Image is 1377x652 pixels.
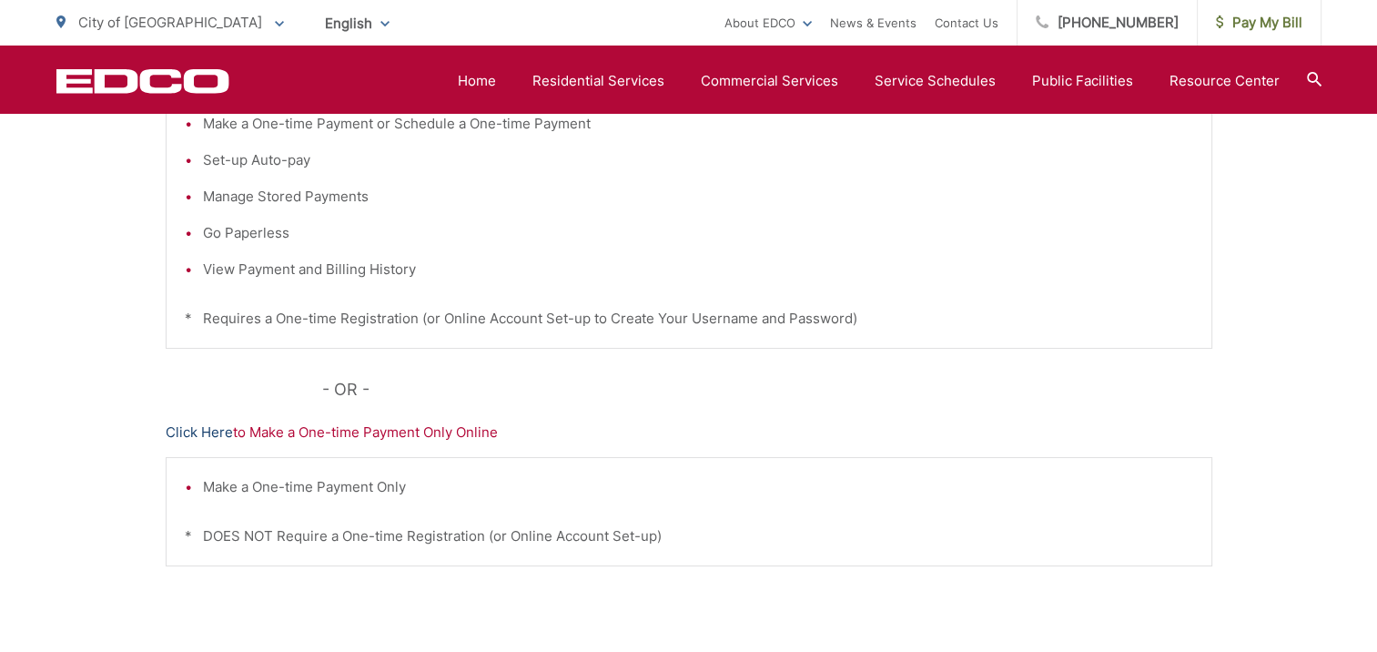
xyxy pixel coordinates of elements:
a: About EDCO [724,12,812,34]
a: Public Facilities [1032,70,1133,92]
a: Residential Services [532,70,664,92]
li: Manage Stored Payments [203,186,1193,208]
a: Resource Center [1169,70,1280,92]
a: Home [458,70,496,92]
li: View Payment and Billing History [203,259,1193,280]
li: Set-up Auto-pay [203,149,1193,171]
a: Contact Us [935,12,998,34]
p: - OR - [322,376,1212,403]
a: EDCD logo. Return to the homepage. [56,68,229,94]
span: English [311,7,403,39]
a: Commercial Services [701,70,838,92]
li: Go Paperless [203,222,1193,244]
a: News & Events [830,12,916,34]
span: City of [GEOGRAPHIC_DATA] [78,14,262,31]
p: * DOES NOT Require a One-time Registration (or Online Account Set-up) [185,525,1193,547]
a: Click Here [166,422,233,443]
span: Pay My Bill [1216,12,1302,34]
li: Make a One-time Payment or Schedule a One-time Payment [203,113,1193,135]
a: Service Schedules [875,70,996,92]
p: to Make a One-time Payment Only Online [166,422,1212,443]
p: * Requires a One-time Registration (or Online Account Set-up to Create Your Username and Password) [185,308,1193,330]
li: Make a One-time Payment Only [203,476,1193,498]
